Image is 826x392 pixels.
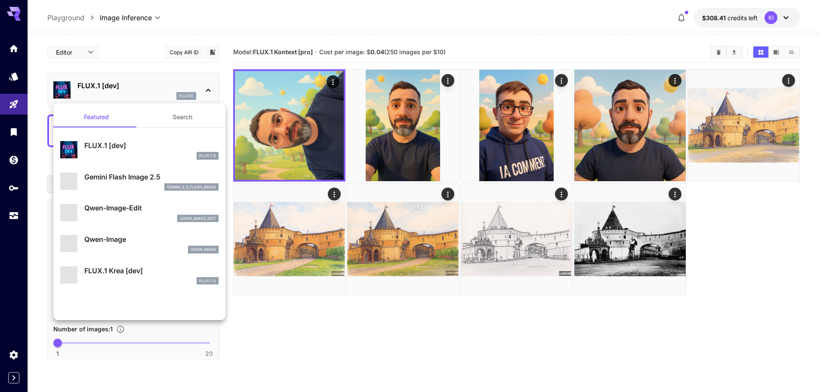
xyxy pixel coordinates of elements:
[191,247,216,253] p: Qwen Image
[60,168,219,194] div: Gemini Flash Image 2.5gemini_2_5_flash_image
[84,203,219,213] p: Qwen-Image-Edit
[60,199,219,225] div: Qwen-Image-Editqwen_image_edit
[84,172,219,182] p: Gemini Flash Image 2.5
[84,140,219,151] p: FLUX.1 [dev]
[167,184,216,190] p: gemini_2_5_flash_image
[53,107,139,127] button: Featured
[60,137,219,163] div: FLUX.1 [dev]FLUX.1 D
[84,234,219,244] p: Qwen-Image
[60,262,219,288] div: FLUX.1 Krea [dev]FLUX.1 D
[180,216,216,222] p: qwen_image_edit
[139,107,225,127] button: Search
[60,231,219,257] div: Qwen-ImageQwen Image
[199,278,216,284] p: FLUX.1 D
[199,153,216,159] p: FLUX.1 D
[84,265,219,276] p: FLUX.1 Krea [dev]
